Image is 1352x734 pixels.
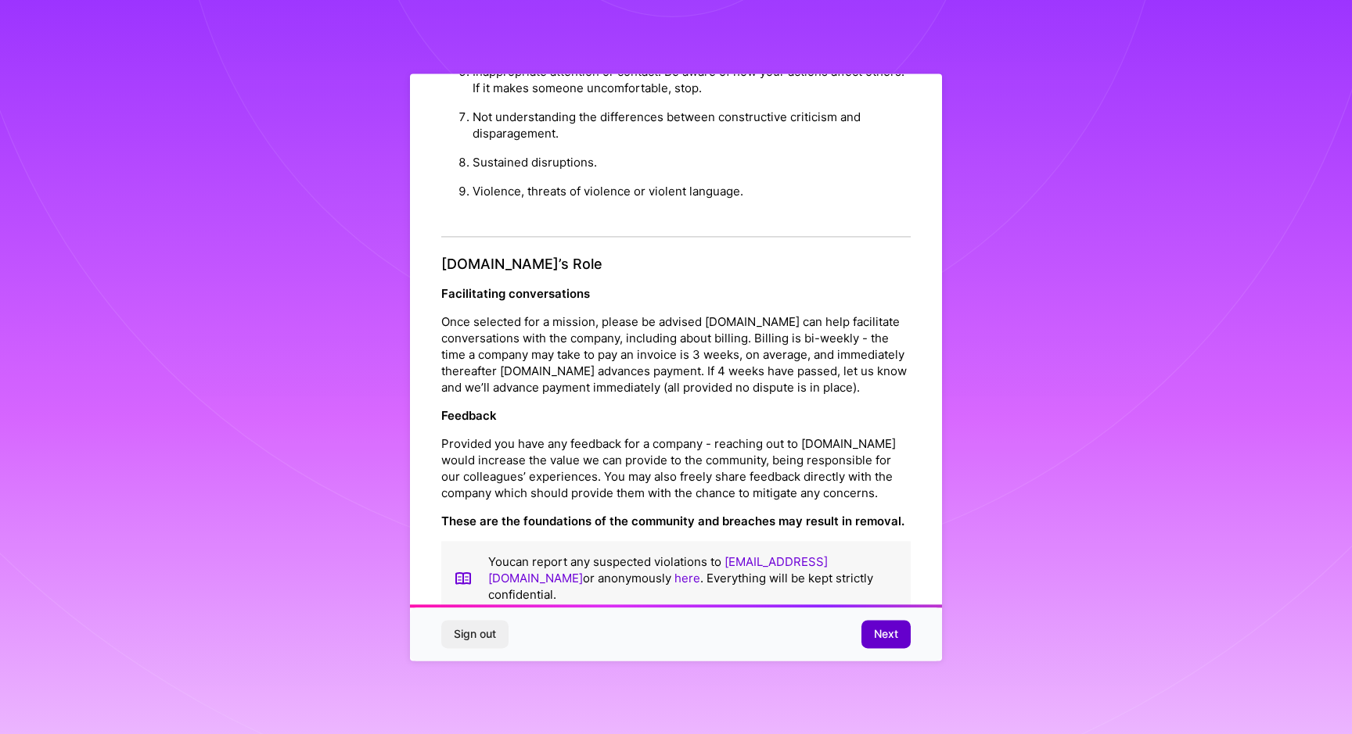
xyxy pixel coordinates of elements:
strong: Facilitating conversations [441,286,590,301]
p: Provided you have any feedback for a company - reaching out to [DOMAIN_NAME] would increase the v... [441,435,911,501]
li: Inappropriate attention or contact. Be aware of how your actions affect others. If it makes someo... [473,58,911,103]
img: book icon [454,553,473,603]
p: Once selected for a mission, please be advised [DOMAIN_NAME] can help facilitate conversations wi... [441,313,911,396]
strong: Feedback [441,408,497,423]
span: Next [874,626,898,642]
p: You can report any suspected violations to or anonymously . Everything will be kept strictly conf... [488,553,898,603]
a: [EMAIL_ADDRESS][DOMAIN_NAME] [488,554,828,585]
li: Not understanding the differences between constructive criticism and disparagement. [473,103,911,149]
button: Sign out [441,620,509,648]
button: Next [861,620,911,648]
li: Sustained disruptions. [473,149,911,177]
li: Violence, threats of violence or violent language. [473,177,911,206]
a: here [674,571,700,585]
h4: [DOMAIN_NAME]’s Role [441,256,911,274]
strong: These are the foundations of the community and breaches may result in removal. [441,514,904,528]
span: Sign out [454,626,496,642]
